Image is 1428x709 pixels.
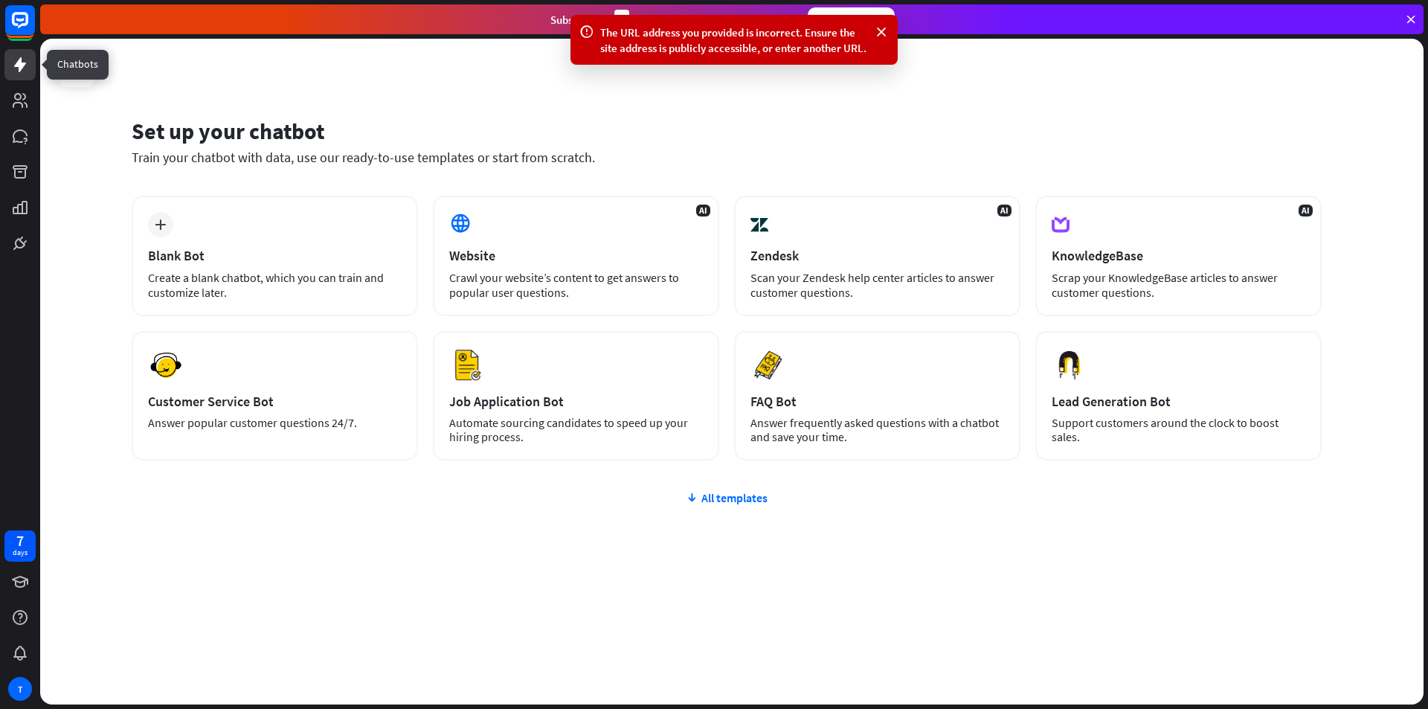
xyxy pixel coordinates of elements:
[696,205,710,216] span: AI
[449,270,703,300] div: Crawl your website’s content to get answers to popular user questions.
[750,393,1004,410] div: FAQ Bot
[8,677,32,701] div: T
[1052,247,1305,264] div: KnowledgeBase
[1299,205,1313,216] span: AI
[132,490,1322,505] div: All templates
[808,7,895,31] div: Subscribe now
[997,205,1011,216] span: AI
[13,548,28,558] div: days
[449,247,703,264] div: Website
[148,393,402,410] div: Customer Service Bot
[449,393,703,410] div: Job Application Bot
[750,416,1004,444] div: Answer frequently asked questions with a chatbot and save your time.
[16,534,24,548] div: 7
[550,10,796,30] div: Subscribe in days to get your first month for $1
[600,25,868,56] div: The URL address you provided is incorrect. Ensure the site address is publicly accessible, or ent...
[132,117,1322,145] div: Set up your chatbot
[148,270,402,300] div: Create a blank chatbot, which you can train and customize later.
[4,530,36,562] a: 7 days
[614,10,629,30] div: 3
[1052,416,1305,444] div: Support customers around the clock to boost sales.
[12,6,57,51] button: Open LiveChat chat widget
[1052,270,1305,300] div: Scrap your KnowledgeBase articles to answer customer questions.
[148,416,402,430] div: Answer popular customer questions 24/7.
[449,416,703,444] div: Automate sourcing candidates to speed up your hiring process.
[132,149,1322,166] div: Train your chatbot with data, use our ready-to-use templates or start from scratch.
[148,247,402,264] div: Blank Bot
[750,270,1004,300] div: Scan your Zendesk help center articles to answer customer questions.
[155,219,166,230] i: plus
[750,247,1004,264] div: Zendesk
[1052,393,1305,410] div: Lead Generation Bot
